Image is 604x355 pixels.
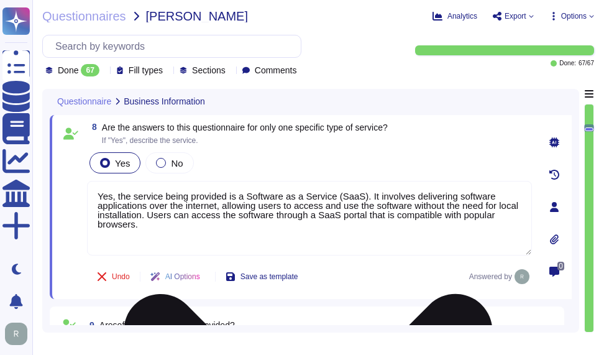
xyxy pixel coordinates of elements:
[102,122,388,132] span: Are the answers to this questionnaire for only one specific type of service?
[561,12,587,20] span: Options
[559,60,576,67] span: Done:
[515,269,529,284] img: user
[81,64,99,76] div: 67
[42,10,126,22] span: Questionnaires
[58,66,78,75] span: Done
[171,158,183,168] span: No
[87,122,97,131] span: 8
[115,158,130,168] span: Yes
[2,320,36,348] button: user
[5,323,27,345] img: user
[579,60,594,67] span: 67/67
[146,10,248,22] span: [PERSON_NAME]
[557,262,564,270] span: 0
[49,35,301,57] input: Search by keywords
[129,66,163,75] span: Fill types
[57,97,111,106] span: Questionnaire
[447,12,477,20] span: Analytics
[255,66,297,75] span: Comments
[505,12,526,20] span: Export
[102,136,198,145] span: If "Yes", describe the service.
[192,66,226,75] span: Sections
[87,181,532,256] textarea: Yes, the service being provided is a Software as a Service (SaaS). It involves delivering softwar...
[124,97,205,106] span: Business Information
[432,11,477,21] button: Analytics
